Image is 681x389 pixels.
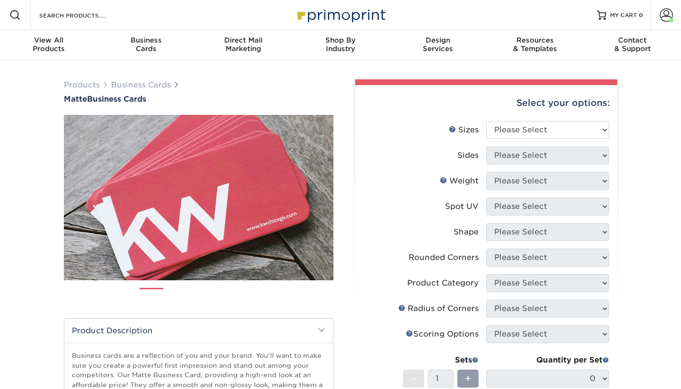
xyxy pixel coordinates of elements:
a: Business Cards [111,80,171,89]
img: Primoprint [293,5,388,25]
img: Business Cards 04 [235,284,258,308]
span: Resources [487,36,584,44]
span: 0 [639,12,643,18]
div: Select your options: [363,85,610,121]
div: Product Category [407,277,479,289]
a: Contact& Support [584,30,681,61]
span: Shop By [292,36,389,44]
iframe: Google Customer Reviews [2,360,80,386]
div: Radius of Corners [398,303,479,314]
a: DesignServices [389,30,487,61]
div: & Support [584,36,681,53]
a: BusinessCards [97,30,195,61]
div: Cards [97,36,195,53]
a: Direct MailMarketing [194,30,292,61]
span: Business [97,36,195,44]
div: Industry [292,36,389,53]
div: Scoring Options [406,328,479,340]
span: Direct Mail [194,36,292,44]
div: Sides [457,150,479,161]
span: MY CART [610,11,637,19]
div: Marketing [194,36,292,53]
img: Business Cards 02 [171,284,195,308]
a: MatteBusiness Cards [64,95,333,104]
span: Matte [64,95,87,104]
div: Quantity per Set [486,354,609,366]
a: Resources& Templates [487,30,584,61]
div: & Templates [487,36,584,53]
div: Sizes [449,124,479,136]
div: Sets [403,354,479,366]
span: Design [389,36,487,44]
span: Contact [584,36,681,44]
div: Services [389,36,487,53]
img: Matte 01 [64,63,333,332]
a: Products [64,80,100,89]
img: Business Cards 03 [203,284,227,308]
a: Shop ByIndustry [292,30,389,61]
h1: Business Cards [64,95,333,104]
div: Spot UV [445,201,479,212]
img: Business Cards 01 [140,285,163,308]
span: + [465,372,471,386]
div: Rounded Corners [409,252,479,263]
input: SEARCH PRODUCTS..... [38,9,131,21]
div: Shape [454,226,479,238]
div: Weight [440,175,479,187]
span: - [411,372,416,386]
h2: Product Description [64,319,333,343]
